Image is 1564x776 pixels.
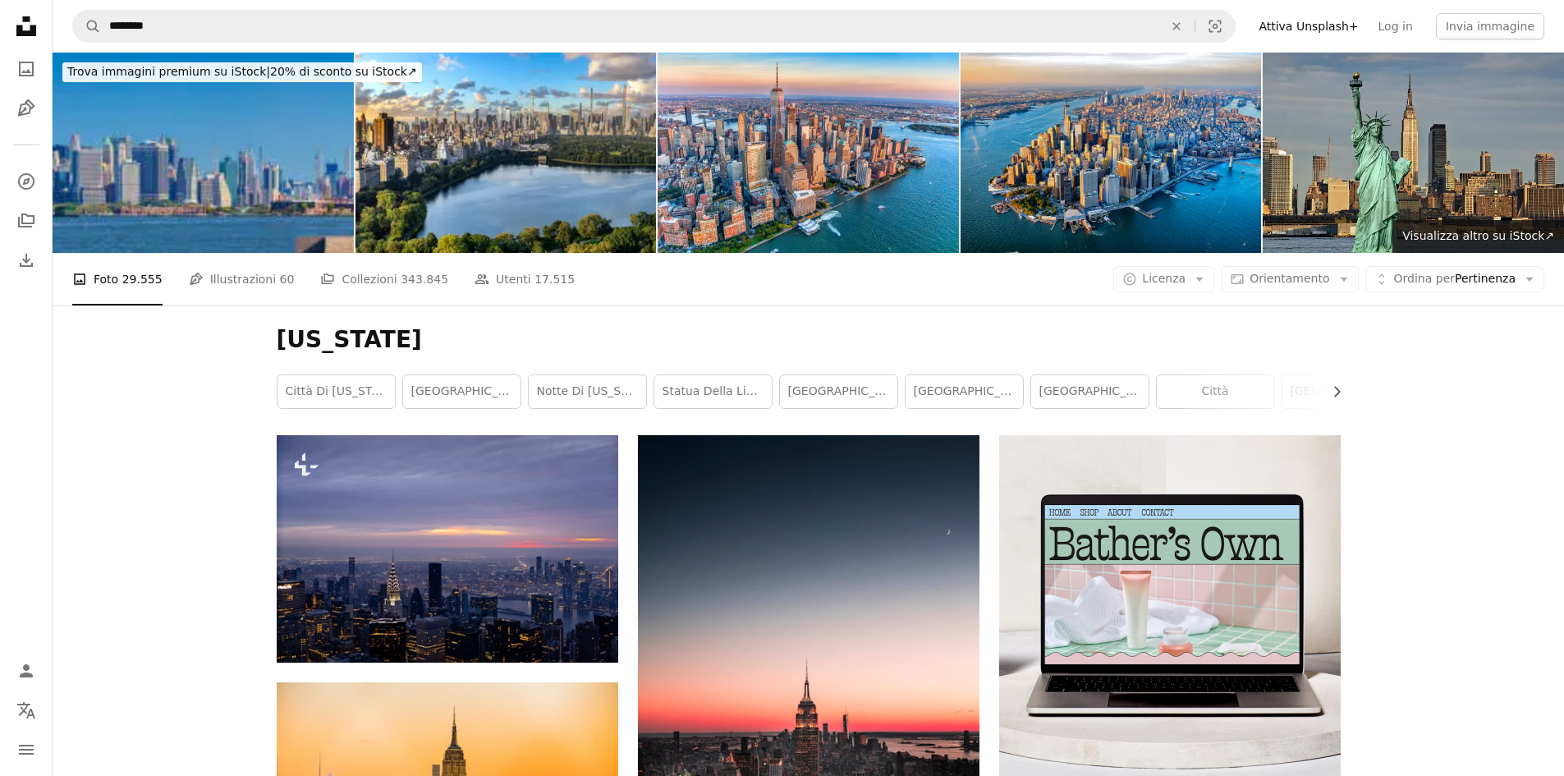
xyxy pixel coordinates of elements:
[10,92,43,125] a: Illustrazioni
[638,684,979,699] a: Empire State Building, New York di notte
[961,53,1262,253] img: New York Cityscape Aerial
[355,53,657,253] img: Alba nel parco centrale di Manhattan
[1158,11,1195,42] button: Elimina
[53,53,354,253] img: Statue of Liberty and New York City Skyline with World Trade Center, Manhattan Financial District...
[62,62,422,82] div: 20% di sconto su iStock ↗
[1392,220,1564,253] a: Visualizza altro su iStock↗
[1142,272,1186,285] span: Licenza
[1369,13,1423,39] a: Log in
[53,53,432,92] a: Trova immagini premium su iStock|20% di sconto su iStock↗
[401,270,448,288] span: 343.845
[1322,375,1341,408] button: scorri la lista a destra
[1221,266,1358,292] button: Orientamento
[1263,53,1564,253] img: New york, all'empire stato building e la Statua della Libertà
[654,375,772,408] a: Statua della Libertà
[529,375,646,408] a: Notte di [US_STATE]
[67,65,270,78] span: Trova immagini premium su iStock |
[1402,229,1554,242] span: Visualizza altro su iStock ↗
[280,270,295,288] span: 60
[1249,13,1368,39] a: Attiva Unsplash+
[277,375,395,408] a: città di [US_STATE]
[1250,272,1329,285] span: Orientamento
[1436,13,1544,39] button: Invia immagine
[10,694,43,727] button: Lingua
[1394,272,1455,285] span: Ordina per
[403,375,521,408] a: [GEOGRAPHIC_DATA]
[10,654,43,687] a: Accedi / Registrati
[906,375,1023,408] a: [GEOGRAPHIC_DATA]
[10,165,43,198] a: Esplora
[475,253,575,305] a: Utenti 17.515
[189,253,295,305] a: Illustrazioni 60
[10,204,43,237] a: Collezioni
[1282,375,1400,408] a: [GEOGRAPHIC_DATA]
[1031,375,1149,408] a: [GEOGRAPHIC_DATA]
[277,325,1341,355] h1: [US_STATE]
[73,11,101,42] button: Cerca su Unsplash
[1195,11,1235,42] button: Ricerca visiva
[1365,266,1544,292] button: Ordina perPertinenza
[10,244,43,277] a: Cronologia download
[1394,271,1516,287] span: Pertinenza
[320,253,448,305] a: Collezioni 343.845
[72,10,1236,43] form: Trova visual in tutto il sito
[534,270,575,288] span: 17.515
[277,541,618,556] a: Una veduta di una città di notte dalla cima di un edificio
[658,53,959,253] img: New York Skyline
[1157,375,1274,408] a: città
[277,435,618,663] img: Una veduta di una città di notte dalla cima di un edificio
[10,53,43,85] a: Foto
[10,733,43,766] button: Menu
[1113,266,1214,292] button: Licenza
[780,375,897,408] a: [GEOGRAPHIC_DATA]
